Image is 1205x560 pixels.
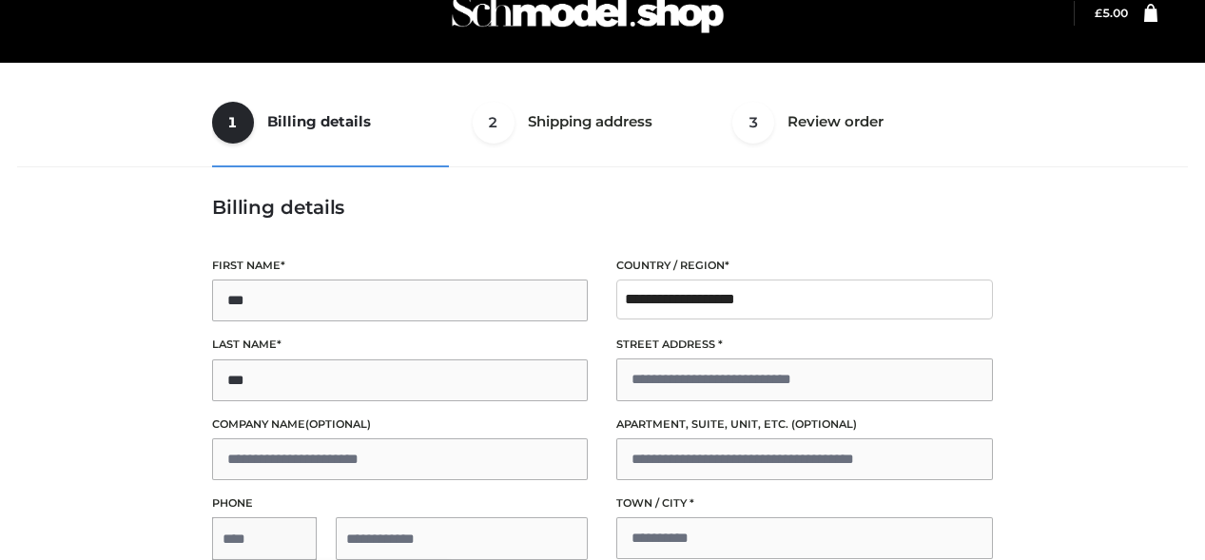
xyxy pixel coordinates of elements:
label: Town / City [616,494,993,512]
h3: Billing details [212,196,993,219]
label: Apartment, suite, unit, etc. [616,415,993,434]
a: £5.00 [1095,6,1128,20]
span: (optional) [791,417,857,431]
span: £ [1095,6,1102,20]
span: (optional) [305,417,371,431]
label: Country / Region [616,257,993,275]
label: Last name [212,336,589,354]
bdi: 5.00 [1095,6,1128,20]
label: Street address [616,336,993,354]
label: Company name [212,415,589,434]
label: First name [212,257,589,275]
label: Phone [212,494,589,512]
